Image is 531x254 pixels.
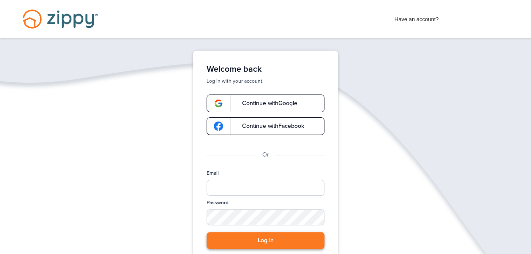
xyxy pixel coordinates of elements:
[207,180,324,196] input: Email
[207,117,324,135] a: google-logoContinue withFacebook
[207,199,229,206] label: Password
[234,123,304,129] span: Continue with Facebook
[262,150,269,159] p: Or
[395,11,439,24] span: Have an account?
[207,78,324,84] p: Log in with your account.
[207,232,324,249] button: Log in
[214,99,223,108] img: google-logo
[214,122,223,131] img: google-logo
[207,95,324,112] a: google-logoContinue withGoogle
[207,64,324,74] h1: Welcome back
[234,100,297,106] span: Continue with Google
[207,170,219,177] label: Email
[507,234,529,252] img: Back to Top
[207,209,324,225] input: Password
